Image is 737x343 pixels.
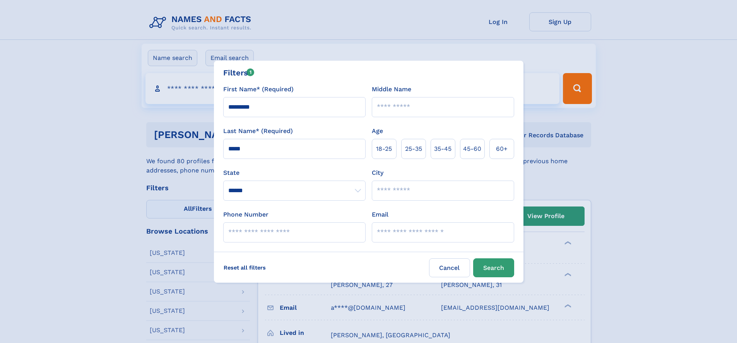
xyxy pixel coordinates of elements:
label: Last Name* (Required) [223,126,293,136]
label: Email [372,210,388,219]
label: City [372,168,383,177]
span: 35‑45 [434,144,451,154]
label: First Name* (Required) [223,85,294,94]
label: Cancel [429,258,470,277]
label: Reset all filters [219,258,271,277]
label: Phone Number [223,210,268,219]
label: Middle Name [372,85,411,94]
span: 60+ [496,144,508,154]
span: 25‑35 [405,144,422,154]
span: 18‑25 [376,144,392,154]
div: Filters [223,67,255,78]
span: 45‑60 [463,144,481,154]
label: State [223,168,366,177]
button: Search [473,258,514,277]
label: Age [372,126,383,136]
